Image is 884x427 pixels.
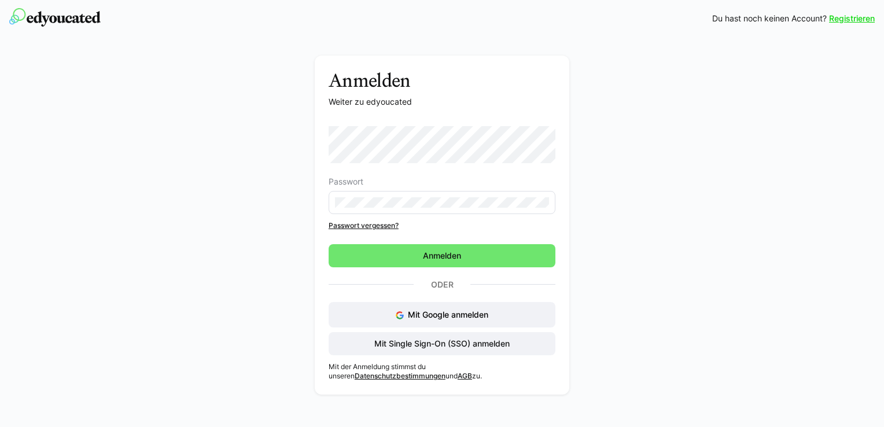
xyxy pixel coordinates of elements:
img: edyoucated [9,8,101,27]
p: Weiter zu edyoucated [329,96,555,108]
span: Mit Single Sign-On (SSO) anmelden [373,338,511,349]
h3: Anmelden [329,69,555,91]
a: Passwort vergessen? [329,221,555,230]
span: Mit Google anmelden [408,310,488,319]
a: Registrieren [829,13,875,24]
span: Du hast noch keinen Account? [712,13,827,24]
p: Mit der Anmeldung stimmst du unseren und zu. [329,362,555,381]
a: AGB [458,371,472,380]
button: Mit Google anmelden [329,302,555,327]
p: Oder [414,277,470,293]
button: Anmelden [329,244,555,267]
a: Datenschutzbestimmungen [355,371,445,380]
span: Anmelden [421,250,463,262]
span: Passwort [329,177,363,186]
button: Mit Single Sign-On (SSO) anmelden [329,332,555,355]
